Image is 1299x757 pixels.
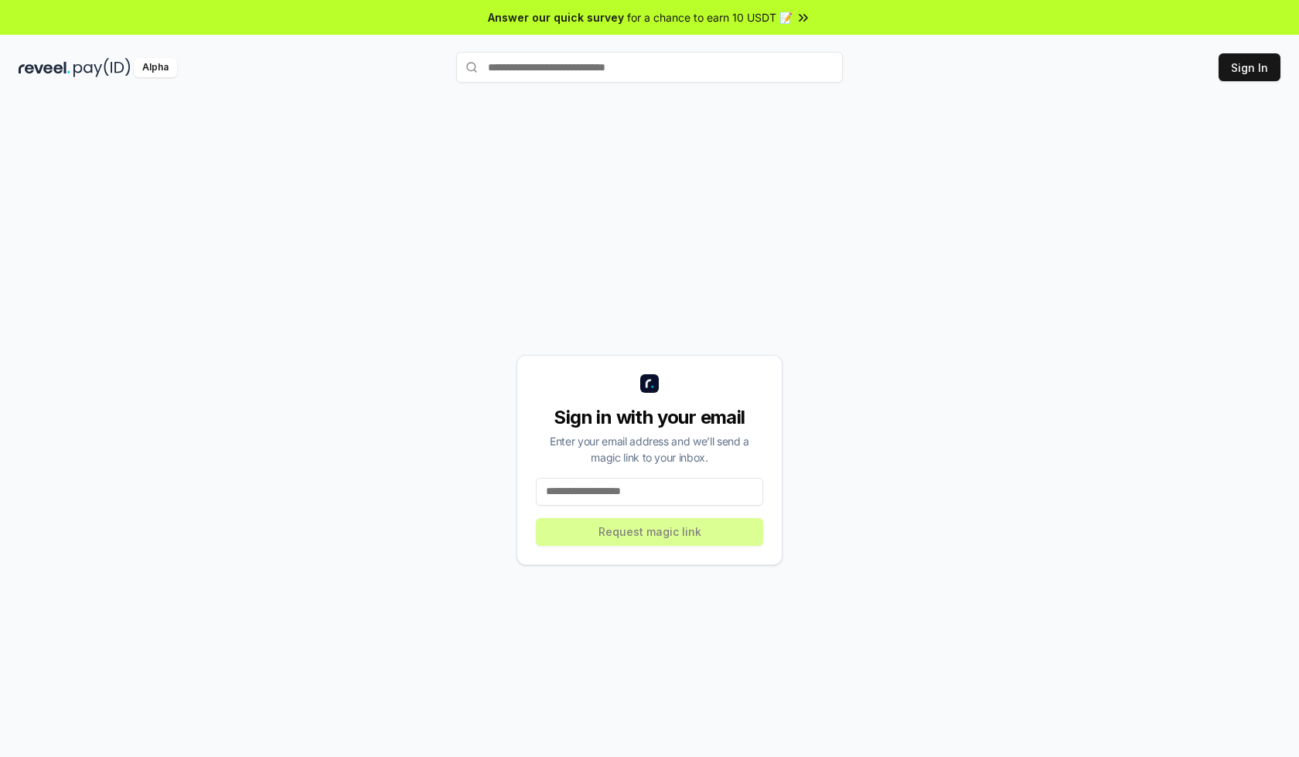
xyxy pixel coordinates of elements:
[1219,53,1280,81] button: Sign In
[134,58,177,77] div: Alpha
[19,58,70,77] img: reveel_dark
[488,9,624,26] span: Answer our quick survey
[536,405,763,430] div: Sign in with your email
[640,374,659,393] img: logo_small
[536,433,763,465] div: Enter your email address and we’ll send a magic link to your inbox.
[627,9,793,26] span: for a chance to earn 10 USDT 📝
[73,58,131,77] img: pay_id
